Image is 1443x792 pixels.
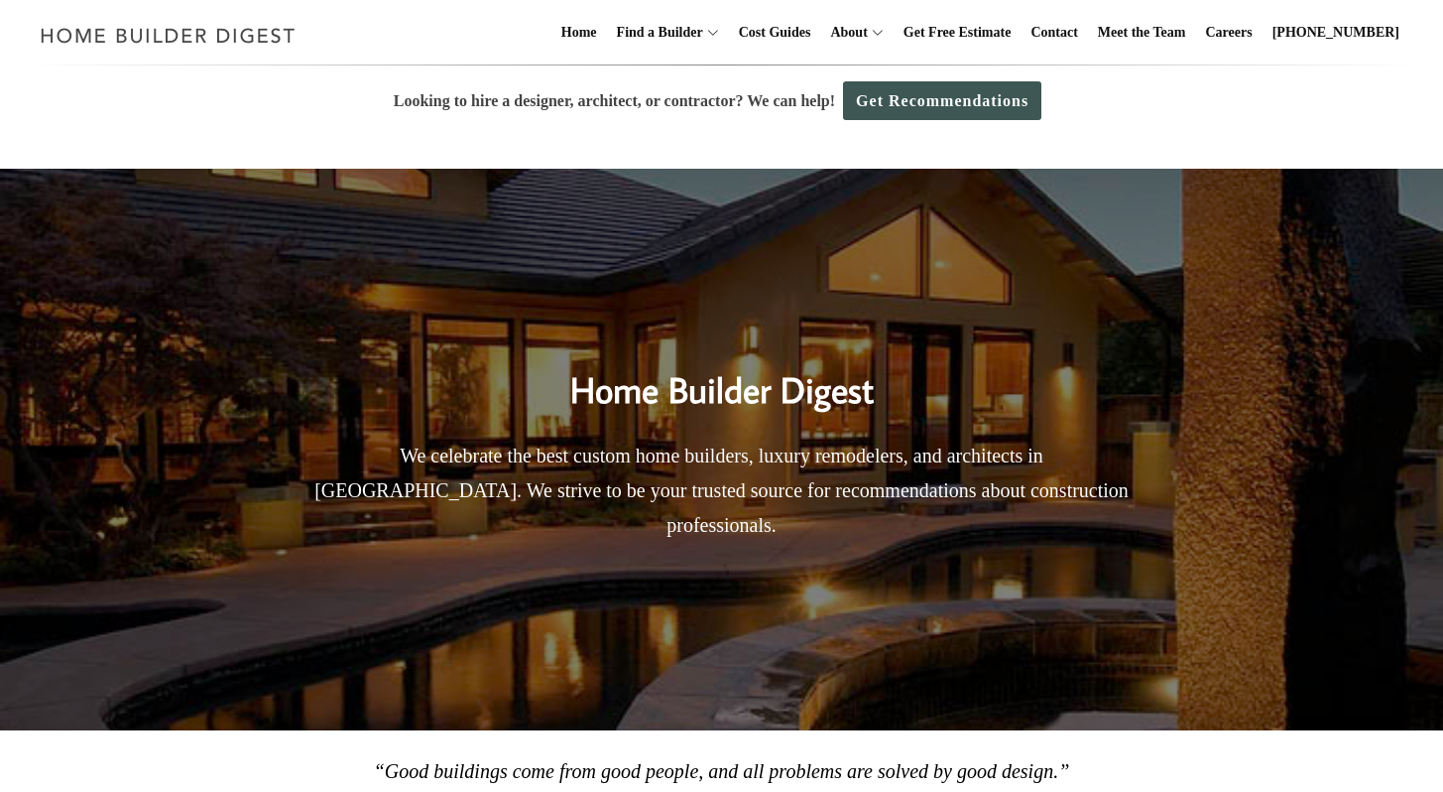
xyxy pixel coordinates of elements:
em: “Good buildings come from good people, and all problems are solved by good design.” [374,760,1070,782]
a: Cost Guides [731,1,819,65]
a: About [822,1,867,65]
a: Get Recommendations [843,81,1041,120]
img: Home Builder Digest [32,16,304,55]
a: Careers [1198,1,1261,65]
a: Get Free Estimate [896,1,1020,65]
a: Contact [1022,1,1085,65]
a: Home [553,1,605,65]
a: Find a Builder [609,1,703,65]
p: We celebrate the best custom home builders, luxury remodelers, and architects in [GEOGRAPHIC_DATA... [301,439,1143,543]
a: [PHONE_NUMBER] [1264,1,1407,65]
h2: Home Builder Digest [301,328,1143,417]
a: Meet the Team [1090,1,1194,65]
